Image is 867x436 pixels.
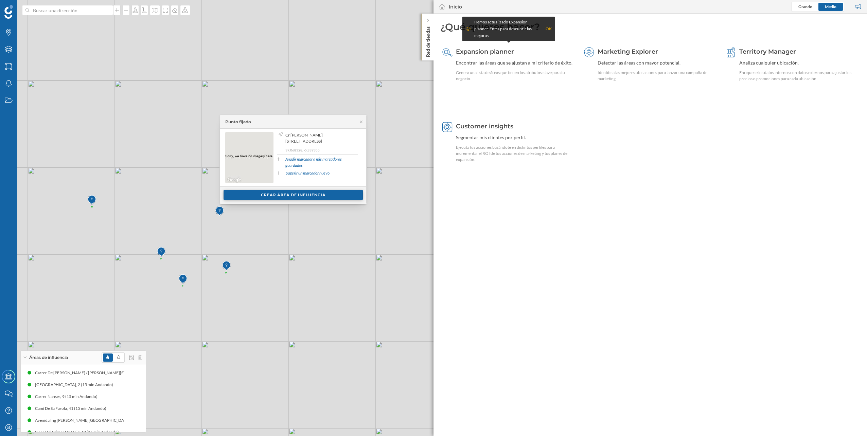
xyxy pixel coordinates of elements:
img: Marker [179,272,187,286]
div: Punto fijado [225,119,251,125]
span: Expansion planner [456,48,514,55]
div: Carrer De [PERSON_NAME] / [PERSON_NAME][STREET_ADDRESS] (15 min Andando) [34,369,192,376]
img: Marker [222,259,231,273]
img: search-areas.svg [442,47,453,57]
div: Segmentar mis clientes por perfil. [456,134,575,141]
span: Soporte [14,5,38,11]
div: Genera una lista de áreas que tienen los atributos clave para tu negocio. [456,70,575,82]
a: Añadir marcador a mis marcadores guardados [285,156,358,168]
span: Grande [798,4,812,9]
span: Marketing Explorer [598,48,658,55]
img: streetview [225,132,273,183]
img: territory-manager.svg [726,47,736,57]
img: customer-intelligence.svg [442,122,453,132]
img: Marker [215,204,224,218]
div: Hemos actualizado Expansion planner. Entra para descubrir las mejoras [474,19,542,39]
span: Medio [825,4,836,9]
img: explorer.svg [584,47,594,57]
div: Identifica las mejores ubicaciones para lanzar una campaña de marketing. [598,70,716,82]
span: Customer insights [456,123,513,130]
div: OK [546,25,552,32]
div: Analiza cualquier ubicación. [739,59,858,66]
div: Enriquece los datos internos con datos externos para ajustar los precios o promociones para cada ... [739,70,858,82]
div: Carrer Nanses, 9 (15 min Andando) [35,393,101,400]
div: Camí De Sa Farola, 41 (15 min Andando) [35,405,110,412]
p: 37,068328, -5,339355 [285,148,358,152]
img: Marker [88,193,96,207]
img: Marker [157,245,165,259]
div: Plaça Del Primer De Maig, 40 (15 min Andando) [35,429,122,436]
img: Geoblink Logo [4,5,13,19]
span: Cr [PERSON_NAME] [STREET_ADDRESS] [285,132,356,144]
span: Áreas de influencia [29,355,68,361]
p: Red de tiendas [425,24,431,57]
div: Inicio [449,3,462,10]
div: [GEOGRAPHIC_DATA], 2 (15 min Andando) [35,381,117,388]
div: Avenida Ing [PERSON_NAME][GEOGRAPHIC_DATA], 14 (15 min Andando) [35,417,173,424]
div: ¿Qué quieres hacer? [440,20,860,33]
span: Territory Manager [739,48,796,55]
a: Sugerir un marcador nuevo [286,170,330,176]
div: Encontrar las áreas que se ajustan a mi criterio de éxito. [456,59,575,66]
div: Detectar las áreas con mayor potencial. [598,59,716,66]
div: Ejecuta tus acciones basándote en distintos perfiles para incrementar el ROI de tus acciones de m... [456,144,575,163]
